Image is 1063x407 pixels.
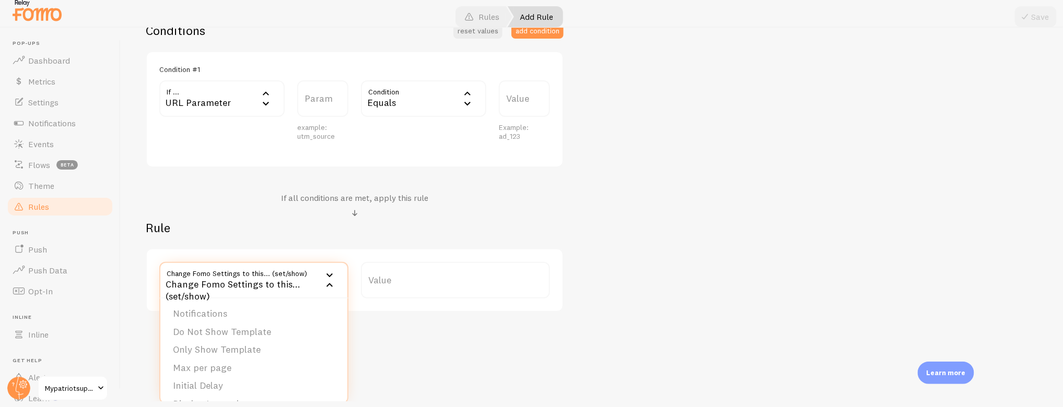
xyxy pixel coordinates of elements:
[6,113,114,134] a: Notifications
[6,367,114,388] a: Alerts
[361,80,486,117] div: Equals
[6,92,114,113] a: Settings
[146,22,205,39] h2: Conditions
[160,359,347,377] li: Max per page
[13,40,114,47] span: Pop-ups
[13,357,114,364] span: Get Help
[6,50,114,71] a: Dashboard
[28,244,47,255] span: Push
[6,260,114,281] a: Push Data
[45,382,95,394] span: Mypatriotsupply
[28,201,49,212] span: Rules
[6,196,114,217] a: Rules
[160,305,347,323] li: Notifications
[159,262,348,298] div: Change Fomo Settings to this... (set/show)
[361,262,550,298] label: Value
[6,281,114,302] a: Opt-In
[28,372,51,382] span: Alerts
[159,65,200,74] h5: Condition #1
[453,24,503,39] button: reset values
[28,329,49,340] span: Inline
[918,362,974,384] div: Learn more
[160,323,347,341] li: Do Not Show Template
[6,324,114,345] a: Inline
[6,154,114,175] a: Flows beta
[28,118,76,128] span: Notifications
[6,239,114,260] a: Push
[28,55,70,66] span: Dashboard
[160,377,347,395] li: Initial Delay
[13,314,114,321] span: Inline
[13,230,114,236] span: Push
[6,175,114,196] a: Theme
[6,134,114,154] a: Events
[297,80,348,117] label: Param
[56,160,78,170] span: beta
[926,368,966,378] p: Learn more
[281,193,428,203] h4: If all conditions are met, apply this rule
[297,123,348,141] div: example: utm_source
[28,76,55,87] span: Metrics
[28,97,59,107] span: Settings
[160,341,347,359] li: Only Show Template
[6,71,114,92] a: Metrics
[38,376,108,401] a: Mypatriotsupply
[499,80,550,117] label: Value
[28,181,54,191] span: Theme
[511,24,564,39] button: add condition
[28,265,67,276] span: Push Data
[146,220,564,236] h2: Rule
[28,139,54,149] span: Events
[28,160,50,170] span: Flows
[499,123,550,141] div: Example: ad_123
[159,80,285,117] div: URL Parameter
[28,286,53,296] span: Opt-In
